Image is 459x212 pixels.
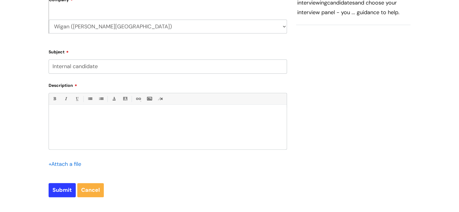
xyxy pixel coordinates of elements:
a: Italic (Ctrl-I) [62,95,69,103]
a: • Unordered List (Ctrl-Shift-7) [86,95,94,103]
div: Attach a file [49,159,85,169]
label: Subject [49,47,287,55]
a: Remove formatting (Ctrl-\) [157,95,164,103]
label: Description [49,81,287,88]
a: 1. Ordered List (Ctrl-Shift-8) [97,95,105,103]
a: Back Color [121,95,129,103]
input: Submit [49,183,76,197]
a: Bold (Ctrl-B) [51,95,58,103]
a: Insert Image... [145,95,153,103]
a: Underline(Ctrl-U) [73,95,81,103]
a: Cancel [77,183,104,197]
a: Font Color [110,95,118,103]
a: Link [134,95,142,103]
